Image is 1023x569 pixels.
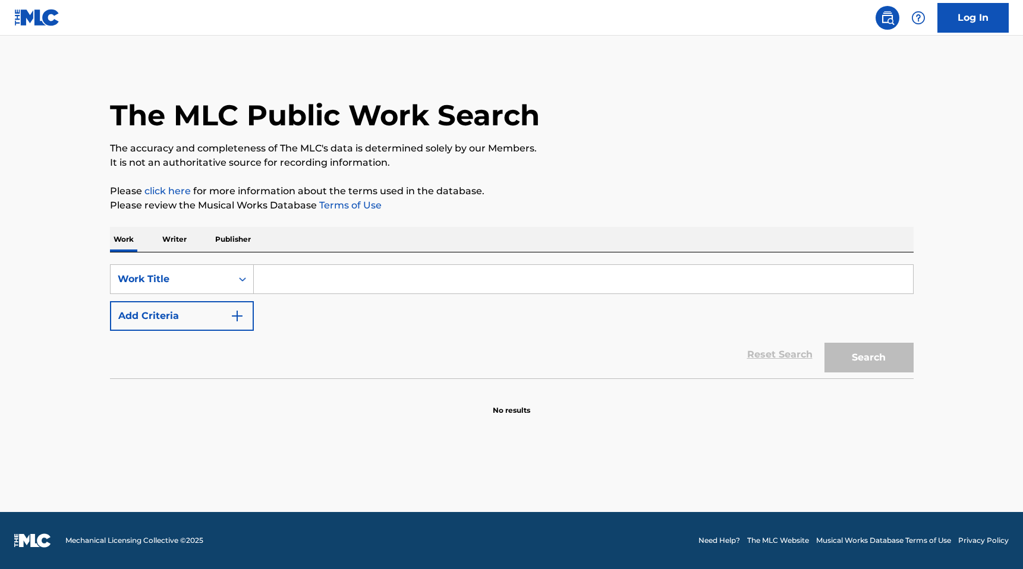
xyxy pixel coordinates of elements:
[212,227,254,252] p: Publisher
[317,200,382,211] a: Terms of Use
[14,9,60,26] img: MLC Logo
[110,156,914,170] p: It is not an authoritative source for recording information.
[937,3,1009,33] a: Log In
[65,535,203,546] span: Mechanical Licensing Collective © 2025
[958,535,1009,546] a: Privacy Policy
[911,11,926,25] img: help
[493,391,530,416] p: No results
[906,6,930,30] div: Help
[876,6,899,30] a: Public Search
[110,97,540,133] h1: The MLC Public Work Search
[110,198,914,213] p: Please review the Musical Works Database
[118,272,225,286] div: Work Title
[230,309,244,323] img: 9d2ae6d4665cec9f34b9.svg
[110,184,914,198] p: Please for more information about the terms used in the database.
[880,11,895,25] img: search
[110,141,914,156] p: The accuracy and completeness of The MLC's data is determined solely by our Members.
[816,535,951,546] a: Musical Works Database Terms of Use
[110,301,254,331] button: Add Criteria
[159,227,190,252] p: Writer
[144,185,191,197] a: click here
[110,227,137,252] p: Work
[110,264,914,378] form: Search Form
[747,535,809,546] a: The MLC Website
[964,512,1023,569] iframe: Chat Widget
[14,533,51,548] img: logo
[698,535,740,546] a: Need Help?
